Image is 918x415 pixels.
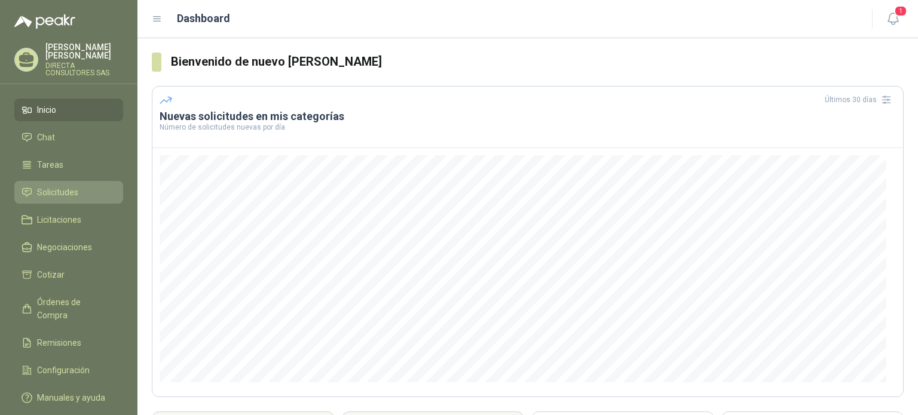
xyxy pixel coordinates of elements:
[37,336,81,349] span: Remisiones
[14,236,123,259] a: Negociaciones
[14,181,123,204] a: Solicitudes
[14,359,123,382] a: Configuración
[37,158,63,171] span: Tareas
[14,99,123,121] a: Inicio
[14,208,123,231] a: Licitaciones
[171,53,904,71] h3: Bienvenido de nuevo [PERSON_NAME]
[882,8,904,30] button: 1
[160,124,896,131] p: Número de solicitudes nuevas por día
[37,186,78,199] span: Solicitudes
[14,386,123,409] a: Manuales y ayuda
[14,14,75,29] img: Logo peakr
[14,263,123,286] a: Cotizar
[37,103,56,116] span: Inicio
[160,109,896,124] h3: Nuevas solicitudes en mis categorías
[37,391,105,404] span: Manuales y ayuda
[177,10,230,27] h1: Dashboard
[37,241,92,254] span: Negociaciones
[894,5,907,17] span: 1
[37,213,81,226] span: Licitaciones
[14,153,123,176] a: Tareas
[825,90,896,109] div: Últimos 30 días
[37,268,65,281] span: Cotizar
[14,126,123,149] a: Chat
[45,62,123,76] p: DIRECTA CONSULTORES SAS
[14,331,123,354] a: Remisiones
[37,296,112,322] span: Órdenes de Compra
[37,131,55,144] span: Chat
[14,291,123,327] a: Órdenes de Compra
[45,43,123,60] p: [PERSON_NAME] [PERSON_NAME]
[37,364,90,377] span: Configuración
